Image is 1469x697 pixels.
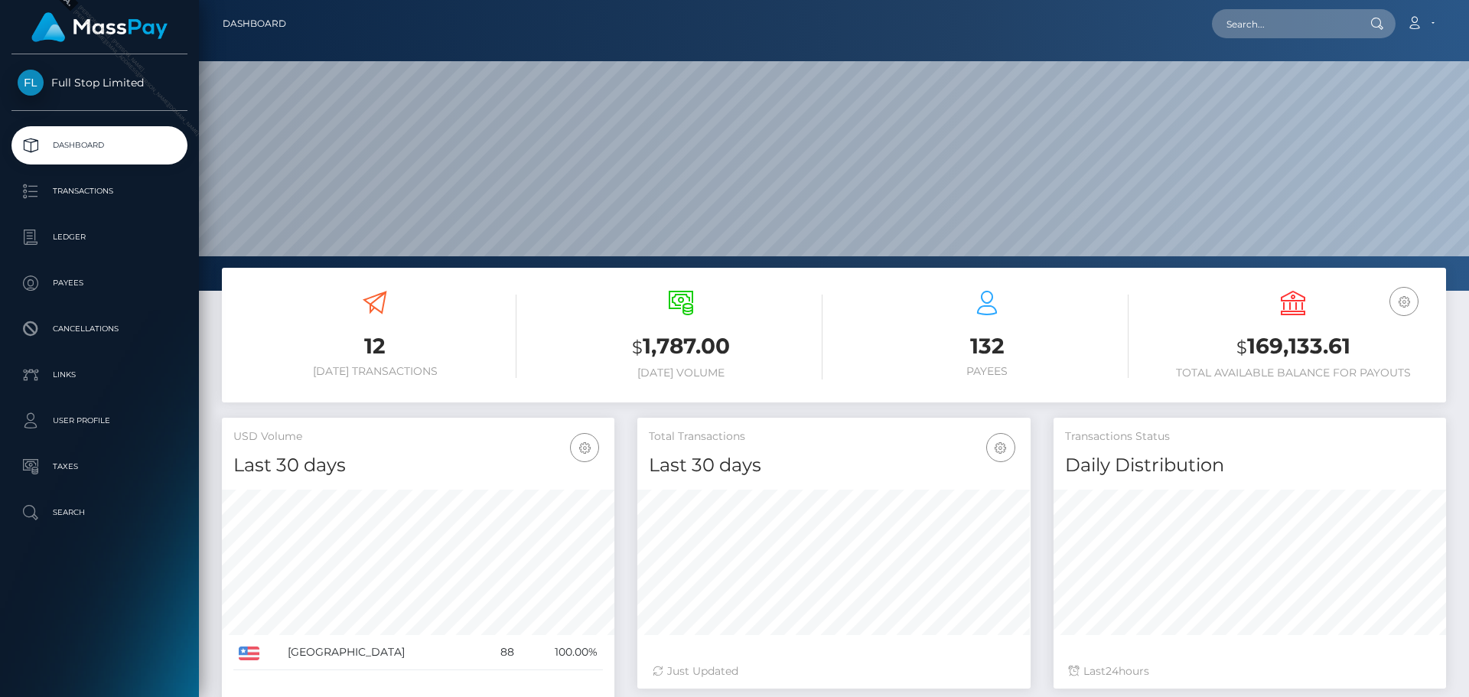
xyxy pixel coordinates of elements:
[653,663,1015,679] div: Just Updated
[11,76,187,90] span: Full Stop Limited
[233,331,516,361] h3: 12
[649,452,1018,479] h4: Last 30 days
[520,635,603,670] td: 100.00%
[1106,664,1119,678] span: 24
[18,501,181,524] p: Search
[11,126,187,164] a: Dashboard
[1212,9,1356,38] input: Search...
[11,172,187,210] a: Transactions
[11,218,187,256] a: Ledger
[1236,337,1247,358] small: $
[18,70,44,96] img: Full Stop Limited
[18,180,181,203] p: Transactions
[845,365,1129,378] h6: Payees
[481,635,520,670] td: 88
[1151,366,1435,379] h6: Total Available Balance for Payouts
[233,452,603,479] h4: Last 30 days
[31,12,168,42] img: MassPay Logo
[233,429,603,445] h5: USD Volume
[18,455,181,478] p: Taxes
[845,331,1129,361] h3: 132
[223,8,286,40] a: Dashboard
[18,409,181,432] p: User Profile
[11,493,187,532] a: Search
[11,310,187,348] a: Cancellations
[11,264,187,302] a: Payees
[18,226,181,249] p: Ledger
[649,429,1018,445] h5: Total Transactions
[239,647,259,660] img: US.png
[1065,452,1435,479] h4: Daily Distribution
[1065,429,1435,445] h5: Transactions Status
[233,365,516,378] h6: [DATE] Transactions
[18,134,181,157] p: Dashboard
[539,366,822,379] h6: [DATE] Volume
[1151,331,1435,363] h3: 169,133.61
[632,337,643,358] small: $
[11,356,187,394] a: Links
[1069,663,1431,679] div: Last hours
[18,363,181,386] p: Links
[539,331,822,363] h3: 1,787.00
[18,272,181,295] p: Payees
[282,635,481,670] td: [GEOGRAPHIC_DATA]
[11,448,187,486] a: Taxes
[11,402,187,440] a: User Profile
[18,318,181,340] p: Cancellations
